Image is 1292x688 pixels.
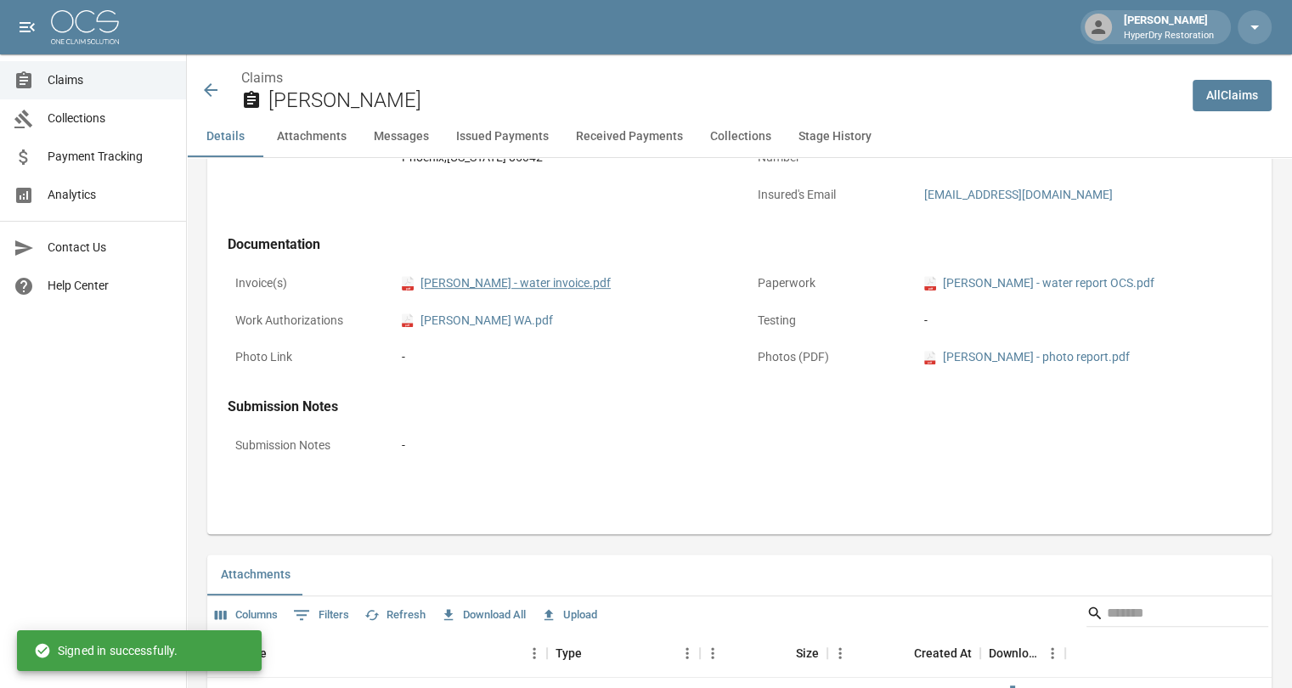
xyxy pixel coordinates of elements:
span: Help Center [48,277,172,295]
div: Type [547,629,700,677]
span: Collections [48,110,172,127]
img: ocs-logo-white-transparent.png [51,10,119,44]
a: pdf[PERSON_NAME] - water invoice.pdf [402,274,611,292]
h4: Documentation [228,236,1251,253]
button: open drawer [10,10,44,44]
a: [EMAIL_ADDRESS][DOMAIN_NAME] [924,188,1113,201]
button: Upload [537,602,601,629]
div: - [402,437,405,454]
p: Invoice(s) [228,267,381,300]
div: [PERSON_NAME] [1117,12,1221,42]
button: Menu [827,640,853,666]
span: Claims [48,71,172,89]
p: Photos (PDF) [750,341,903,374]
a: pdf[PERSON_NAME] WA.pdf [402,312,553,330]
div: Filename [207,629,547,677]
div: Download [989,629,1040,677]
div: - [924,312,1244,330]
div: Size [796,629,819,677]
a: Claims [241,70,283,86]
p: Paperwork [750,267,903,300]
p: Testing [750,304,903,337]
span: Payment Tracking [48,148,172,166]
button: Select columns [211,602,282,629]
h2: [PERSON_NAME] [268,88,1179,113]
button: Download All [437,602,530,629]
button: Attachments [263,116,360,157]
div: related-list tabs [207,555,1272,595]
span: Analytics [48,186,172,204]
button: Issued Payments [443,116,562,157]
span: Contact Us [48,239,172,257]
div: Created At [827,629,980,677]
button: Attachments [207,555,304,595]
p: HyperDry Restoration [1124,29,1214,43]
button: Collections [697,116,785,157]
div: Download [980,629,1065,677]
div: Signed in successfully. [34,635,178,666]
div: - [402,348,405,366]
h4: Submission Notes [228,398,1251,415]
button: Menu [674,640,700,666]
a: pdf[PERSON_NAME] - photo report.pdf [924,348,1130,366]
p: Work Authorizations [228,304,381,337]
button: Menu [522,640,547,666]
div: Search [1086,600,1268,630]
p: Submission Notes [228,429,381,462]
button: Stage History [785,116,885,157]
button: Menu [700,640,725,666]
button: Refresh [360,602,430,629]
div: Size [700,629,827,677]
button: Show filters [289,601,353,629]
p: Photo Link [228,341,381,374]
div: anchor tabs [187,116,1292,157]
div: Type [556,629,582,677]
button: Messages [360,116,443,157]
nav: breadcrumb [241,68,1179,88]
div: Created At [914,629,972,677]
button: Details [187,116,263,157]
a: pdf[PERSON_NAME] - water report OCS.pdf [924,274,1154,292]
button: Menu [1040,640,1065,666]
button: Received Payments [562,116,697,157]
a: AllClaims [1193,80,1272,111]
p: Insured's Email [750,178,903,211]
